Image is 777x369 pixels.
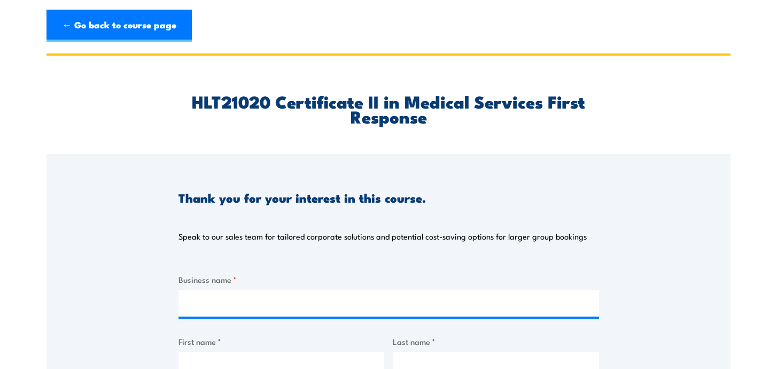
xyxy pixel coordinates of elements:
[393,335,599,348] label: Last name
[178,273,599,286] label: Business name
[178,231,587,242] p: Speak to our sales team for tailored corporate solutions and potential cost-saving options for la...
[178,94,599,124] h2: HLT21020 Certificate II in Medical Services First Response
[178,191,426,204] h3: Thank you for your interest in this course.
[46,10,192,42] a: ← Go back to course page
[178,335,385,348] label: First name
